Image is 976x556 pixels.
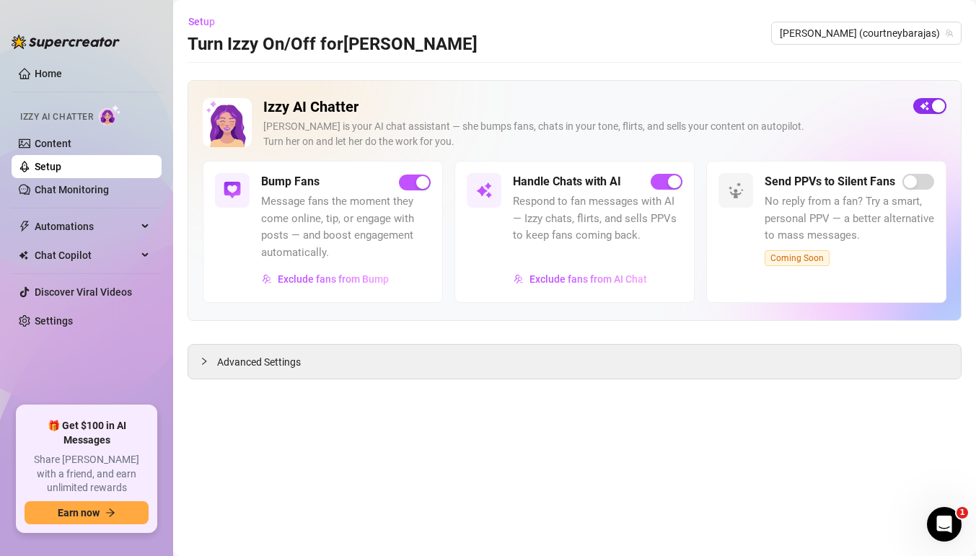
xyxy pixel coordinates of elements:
[765,173,895,190] h5: Send PPVs to Silent Fans
[513,193,682,244] span: Respond to fan messages with AI — Izzy chats, flirts, and sells PPVs to keep fans coming back.
[35,161,61,172] a: Setup
[25,453,149,495] span: Share [PERSON_NAME] with a friend, and earn unlimited rewards
[514,274,524,284] img: svg%3e
[35,315,73,327] a: Settings
[19,250,28,260] img: Chat Copilot
[188,16,215,27] span: Setup
[765,193,934,244] span: No reply from a fan? Try a smart, personal PPV — a better alternative to mass messages.
[217,354,301,370] span: Advanced Settings
[35,138,71,149] a: Content
[262,274,272,284] img: svg%3e
[105,508,115,518] span: arrow-right
[475,182,493,199] img: svg%3e
[278,273,389,285] span: Exclude fans from Bump
[58,507,100,519] span: Earn now
[780,22,953,44] span: Courtney (courtneybarajas)
[261,173,320,190] h5: Bump Fans
[35,244,137,267] span: Chat Copilot
[35,215,137,238] span: Automations
[12,35,120,49] img: logo-BBDzfeDw.svg
[25,501,149,524] button: Earn nowarrow-right
[203,98,252,147] img: Izzy AI Chatter
[20,110,93,124] span: Izzy AI Chatter
[263,98,902,116] h2: Izzy AI Chatter
[224,182,241,199] img: svg%3e
[35,68,62,79] a: Home
[25,419,149,447] span: 🎁 Get $100 in AI Messages
[529,273,647,285] span: Exclude fans from AI Chat
[99,105,121,125] img: AI Chatter
[513,173,621,190] h5: Handle Chats with AI
[261,268,390,291] button: Exclude fans from Bump
[19,221,30,232] span: thunderbolt
[263,119,902,149] div: [PERSON_NAME] is your AI chat assistant — she bumps fans, chats in your tone, flirts, and sells y...
[765,250,830,266] span: Coming Soon
[957,507,968,519] span: 1
[200,357,208,366] span: collapsed
[200,353,217,369] div: collapsed
[188,10,227,33] button: Setup
[927,507,962,542] iframe: Intercom live chat
[188,33,478,56] h3: Turn Izzy On/Off for [PERSON_NAME]
[35,184,109,195] a: Chat Monitoring
[513,268,648,291] button: Exclude fans from AI Chat
[945,29,954,37] span: team
[261,193,431,261] span: Message fans the moment they come online, tip, or engage with posts — and boost engagement automa...
[727,182,744,199] img: svg%3e
[35,286,132,298] a: Discover Viral Videos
